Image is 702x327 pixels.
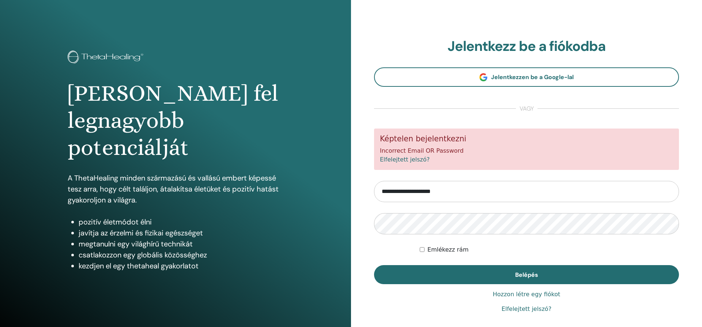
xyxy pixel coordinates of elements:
[515,271,538,279] span: Belépés
[79,227,283,238] li: javítja az érzelmi és fizikai egészséget
[516,104,537,113] span: vagy
[374,265,679,284] button: Belépés
[493,290,561,299] a: Hozzon létre egy fiókot
[420,245,679,254] div: Keep me authenticated indefinitely or until I manually logout
[79,249,283,260] li: csatlakozzon egy globális közösséghez
[374,129,679,170] div: Incorrect Email OR Password
[79,260,283,271] li: kezdjen el egy thetaheal gyakorlatot
[79,238,283,249] li: megtanulni egy világhírű technikát
[68,80,283,161] h1: [PERSON_NAME] fel legnagyobb potenciálját
[380,134,673,144] h5: Képtelen bejelentkezni
[68,172,283,205] p: A ThetaHealing minden származású és vallású embert képessé tesz arra, hogy célt találjon, átalakí...
[427,245,468,254] label: Emlékezz rám
[380,156,430,163] a: Elfelejtett jelszó?
[79,216,283,227] li: pozitív életmódot élni
[374,38,679,55] h2: Jelentkezz be a fiókodba
[491,73,574,81] span: Jelentkezzen be a Google-lal
[502,305,551,313] a: Elfelejtett jelszó?
[374,67,679,87] a: Jelentkezzen be a Google-lal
